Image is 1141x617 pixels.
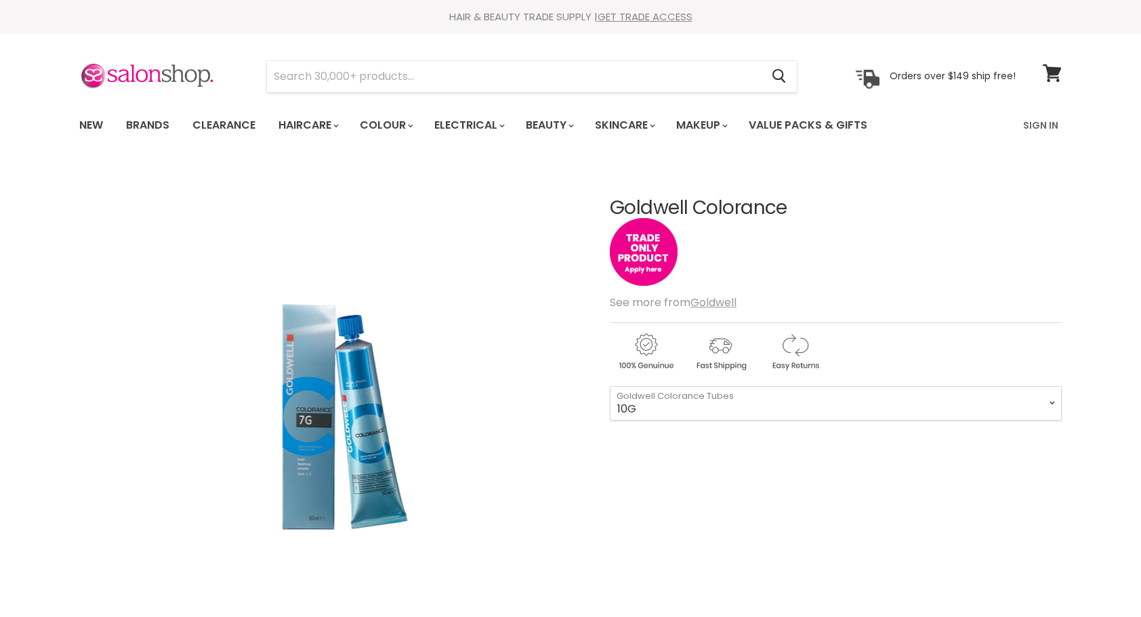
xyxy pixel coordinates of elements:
a: Electrical [424,111,513,140]
a: Goldwell [690,295,737,310]
nav: Main [62,106,1079,145]
p: Orders over $149 ship free! [890,70,1016,82]
a: Clearance [182,111,266,140]
form: Product [266,60,797,93]
img: tradeonly_small.jpg [610,218,678,286]
a: Brands [116,111,180,140]
button: Search [761,61,797,92]
a: Skincare [585,111,663,140]
div: HAIR & BEAUTY TRADE SUPPLY | [62,10,1079,24]
a: Beauty [516,111,582,140]
span: See more from [610,295,737,310]
ul: Main menu [69,106,947,145]
a: Makeup [666,111,736,140]
a: Colour [350,111,421,140]
a: Sign In [1015,111,1066,140]
input: Search [267,61,761,92]
a: GET TRADE ACCESS [598,9,692,24]
a: Value Packs & Gifts [739,111,877,140]
a: New [69,111,113,140]
img: returns.gif [759,331,831,373]
img: genuine.gif [610,331,682,373]
h1: Goldwell Colorance [610,198,1062,219]
img: shipping.gif [684,331,756,373]
a: Haircare [268,111,347,140]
